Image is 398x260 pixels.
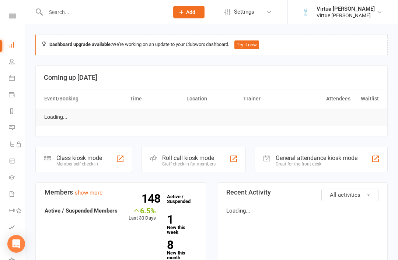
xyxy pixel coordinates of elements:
div: Virtue [PERSON_NAME] [317,6,375,12]
th: Event/Booking [41,89,126,108]
a: Assessments [9,220,25,236]
a: Payments [9,87,25,104]
span: Add [186,9,195,15]
a: Reports [9,104,25,120]
div: We're working on an update to your Clubworx dashboard. [35,35,388,55]
div: Staff check-in for members [162,161,216,167]
a: Calendar [9,71,25,87]
p: Loading... [226,206,378,215]
th: Attendees [297,89,353,108]
button: Try it now [234,40,259,49]
div: Roll call kiosk mode [162,154,216,161]
div: General attendance kiosk mode [276,154,357,161]
button: All activities [321,189,378,201]
strong: 148 [142,193,163,204]
a: People [9,54,25,71]
div: Last 30 Days [129,206,156,222]
strong: 8 [167,239,194,250]
a: show more [75,189,102,196]
img: thumb_image1658196043.png [298,5,313,19]
div: Great for the front desk [276,161,357,167]
a: 148Active / Suspended [163,189,196,209]
button: Add [173,6,205,18]
span: All activities [330,192,360,198]
th: Location [183,89,240,108]
h3: Coming up [DATE] [44,74,379,81]
input: Search... [43,7,164,17]
h3: Recent Activity [226,189,378,196]
div: Class kiosk mode [56,154,102,161]
h3: Members [45,189,197,196]
a: 1New this week [167,214,197,235]
strong: Dashboard upgrade available: [49,42,112,47]
td: Loading... [41,108,71,126]
a: 8New this month [167,239,197,260]
strong: 1 [167,214,194,225]
th: Time [126,89,183,108]
div: Member self check-in [56,161,102,167]
strong: Active / Suspended Members [45,207,118,214]
th: Waitlist [354,89,382,108]
div: Virtue [PERSON_NAME] [317,12,375,19]
a: Product Sales [9,153,25,170]
div: 6.5% [129,206,156,214]
a: Dashboard [9,38,25,54]
div: Open Intercom Messenger [7,235,25,253]
th: Trainer [240,89,297,108]
span: Settings [234,4,254,20]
